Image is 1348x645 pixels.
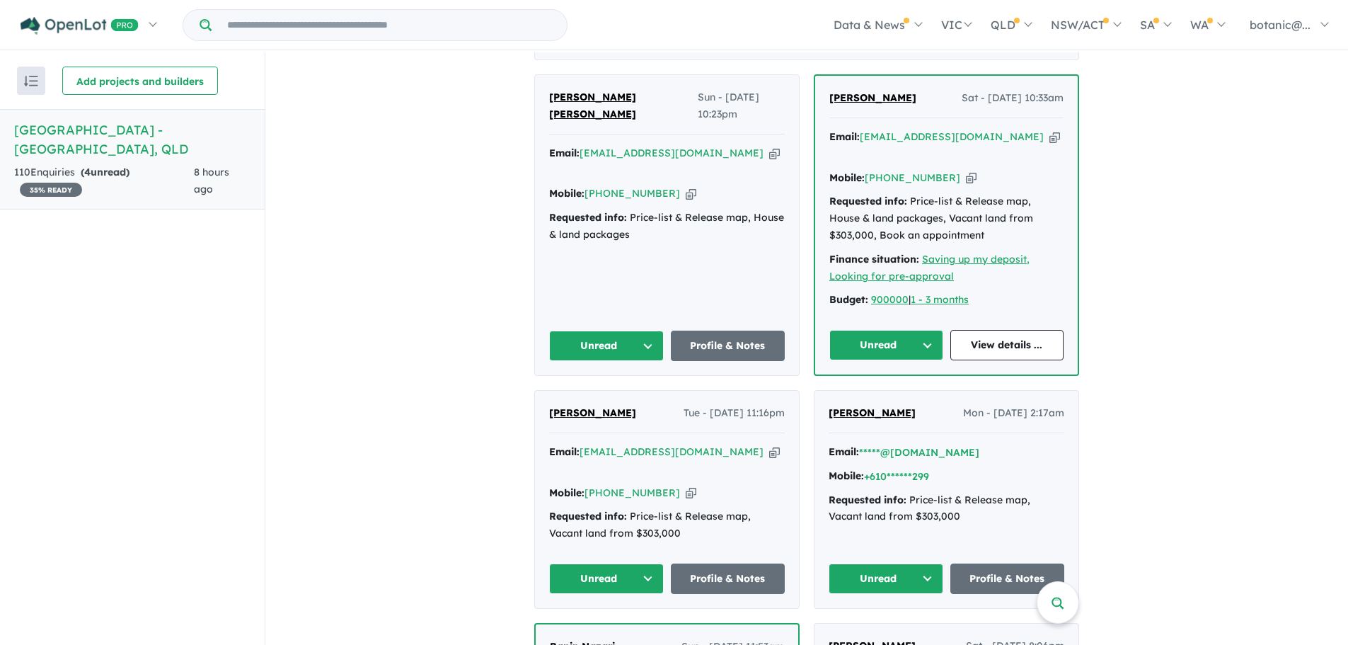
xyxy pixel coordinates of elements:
[24,76,38,86] img: sort.svg
[584,187,680,200] a: [PHONE_NUMBER]
[950,330,1064,360] a: View details ...
[829,469,864,482] strong: Mobile:
[194,166,229,195] span: 8 hours ago
[549,331,664,361] button: Unread
[549,91,636,120] span: [PERSON_NAME] [PERSON_NAME]
[549,405,636,422] a: [PERSON_NAME]
[698,89,785,123] span: Sun - [DATE] 10:23pm
[21,17,139,35] img: Openlot PRO Logo White
[549,564,664,594] button: Unread
[14,120,250,159] h5: [GEOGRAPHIC_DATA] - [GEOGRAPHIC_DATA] , QLD
[963,405,1064,422] span: Mon - [DATE] 2:17am
[860,130,1044,143] a: [EMAIL_ADDRESS][DOMAIN_NAME]
[829,292,1064,309] div: |
[671,331,785,361] a: Profile & Notes
[549,211,627,224] strong: Requested info:
[1250,18,1310,32] span: botanic@...
[769,146,780,161] button: Copy
[549,445,580,458] strong: Email:
[829,90,916,107] a: [PERSON_NAME]
[829,406,916,419] span: [PERSON_NAME]
[684,405,785,422] span: Tue - [DATE] 11:16pm
[769,445,780,460] button: Copy
[829,253,1030,282] a: Saving up my deposit, Looking for pre-approval
[829,293,868,306] strong: Budget:
[580,445,764,458] a: [EMAIL_ADDRESS][DOMAIN_NAME]
[950,564,1065,594] a: Profile & Notes
[580,147,764,159] a: [EMAIL_ADDRESS][DOMAIN_NAME]
[1049,130,1060,144] button: Copy
[829,405,916,422] a: [PERSON_NAME]
[686,486,696,501] button: Copy
[549,147,580,159] strong: Email:
[549,187,584,200] strong: Mobile:
[829,171,865,184] strong: Mobile:
[829,193,1064,244] div: Price-list & Release map, House & land packages, Vacant land from $303,000, Book an appointment
[871,293,909,306] a: 900000
[549,210,785,244] div: Price-list & Release map, House & land packages
[549,508,785,542] div: Price-list & Release map, Vacant land from $303,000
[829,130,860,143] strong: Email:
[829,91,916,104] span: [PERSON_NAME]
[84,166,91,178] span: 4
[549,406,636,419] span: [PERSON_NAME]
[549,89,698,123] a: [PERSON_NAME] [PERSON_NAME]
[829,492,1064,526] div: Price-list & Release map, Vacant land from $303,000
[966,171,977,185] button: Copy
[584,486,680,499] a: [PHONE_NUMBER]
[214,10,564,40] input: Try estate name, suburb, builder or developer
[911,293,969,306] a: 1 - 3 months
[62,67,218,95] button: Add projects and builders
[686,186,696,201] button: Copy
[829,493,906,506] strong: Requested info:
[829,253,919,266] strong: Finance situation:
[81,166,129,178] strong: ( unread)
[20,183,82,197] span: 35 % READY
[549,510,627,523] strong: Requested info:
[962,90,1064,107] span: Sat - [DATE] 10:33am
[671,564,785,594] a: Profile & Notes
[14,164,194,198] div: 110 Enquir ies
[829,445,859,458] strong: Email:
[549,486,584,499] strong: Mobile:
[829,330,943,360] button: Unread
[829,195,907,207] strong: Requested info:
[829,564,943,594] button: Unread
[865,171,960,184] a: [PHONE_NUMBER]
